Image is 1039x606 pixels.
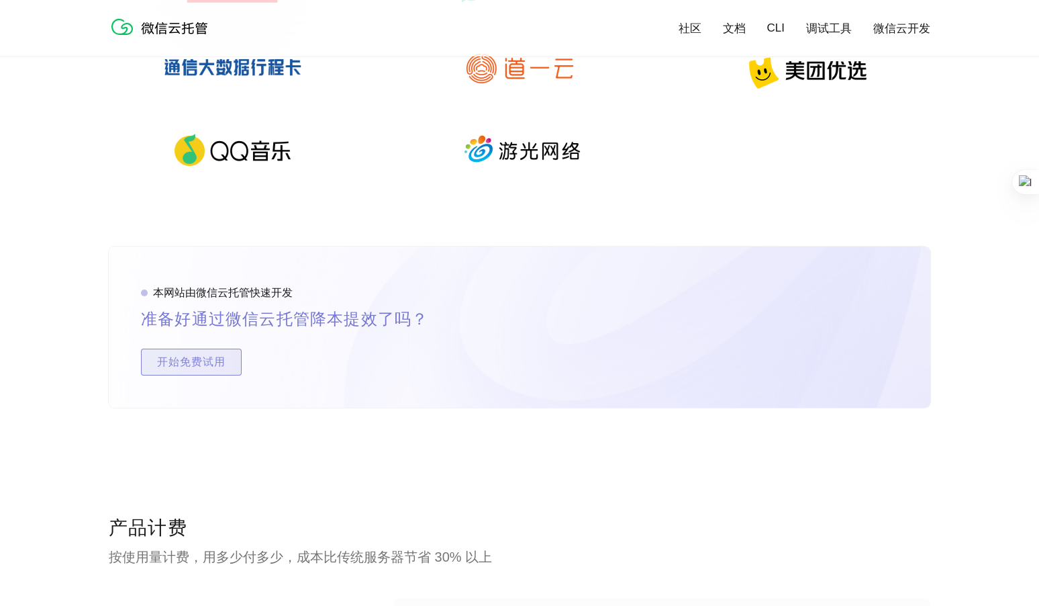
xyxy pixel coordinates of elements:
a: 调试工具 [806,21,852,36]
p: 按使用量计费，用多少付多少，成本比传统服务器节省 30% 以上 [109,548,930,566]
a: 微信云开发 [873,21,930,36]
a: 文档 [723,21,746,36]
a: 社区 [679,21,701,36]
p: 准备好通过微信云托管降本提效了吗？ [141,306,460,333]
a: 微信云托管 [109,31,216,42]
img: 微信云托管 [109,13,216,40]
span: 开始免费试用 [142,349,241,376]
p: 本网站由微信云托管快速开发 [153,286,293,300]
a: CLI [767,21,785,35]
p: 产品计费 [109,515,930,542]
